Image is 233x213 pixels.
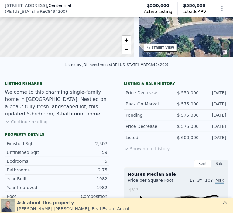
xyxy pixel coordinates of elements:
span: [STREET_ADDRESS] [5,2,47,8]
span: 10Y [205,178,213,183]
div: Houses Median Sale [128,171,224,177]
span: $ 575,000 [177,124,199,129]
div: 2.75 [57,167,108,173]
div: 5 [57,158,108,164]
span: 1Y [190,178,195,183]
span: Max [215,178,224,184]
div: Welcome to this charming single-family home in [GEOGRAPHIC_DATA]. Nestled on a beautifully fresh ... [5,88,109,118]
span: Active Listing [144,8,173,15]
div: Price Decrease [126,90,171,96]
div: [DATE] [204,135,226,141]
span: $ 575,000 [177,113,199,118]
div: Listing remarks [5,81,109,86]
tspan: $277 [129,198,139,202]
div: Price Decrease [126,123,171,129]
img: Wes Charles [1,199,15,212]
span: $586,000 [183,3,206,8]
tspan: $313 [129,188,139,192]
div: Unfinished Sqft [7,149,57,155]
div: ( ) [5,8,67,15]
div: [PERSON_NAME] [PERSON_NAME] , Real Estate Agent [17,206,130,212]
div: Bathrooms [7,167,57,173]
a: Zoom out [122,45,131,54]
span: − [124,45,128,53]
div: Finished Sqft [7,141,57,147]
div: Bedrooms [7,158,57,164]
div: Rent [194,160,211,168]
button: Continue reading [5,119,48,125]
div: Pending [126,112,171,118]
div: Year Built [7,176,57,182]
div: Price per Square Foot [128,177,176,187]
div: Listed [126,135,171,141]
span: RE [US_STATE] [6,8,35,15]
div: [DATE] [204,101,226,107]
div: LISTING & SALE HISTORY [124,81,228,87]
div: Listed by JDI Investments (RE [US_STATE] #REC8494200) [65,63,168,67]
div: [DATE] [204,90,226,96]
div: Roof [7,193,57,199]
div: Back On Market [126,101,171,107]
span: + [124,36,128,44]
div: Composition [57,193,108,199]
div: Property details [5,132,109,137]
div: STREET VIEW [152,45,174,50]
span: , Centennial [47,2,71,8]
div: 1982 [57,176,108,182]
div: [DATE] [204,123,226,129]
div: 1982 [57,185,108,191]
div: 59 [57,149,108,155]
span: $ 575,000 [177,102,199,106]
button: Show more history [124,143,170,152]
div: [DATE] [204,112,226,118]
a: Zoom in [122,36,131,45]
span: 3Y [197,178,202,183]
span: $ 600,000 [177,135,199,140]
span: $ 550,000 [177,90,199,95]
div: Ask about this property [17,200,130,206]
div: 2,507 [57,141,108,147]
div: Year Improved [7,185,57,191]
span: # REC8494200 [36,8,65,15]
button: Show Options [216,2,228,15]
div: Sale [211,160,228,168]
span: $550,000 [147,2,170,8]
span: Lotside ARV [183,8,206,15]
